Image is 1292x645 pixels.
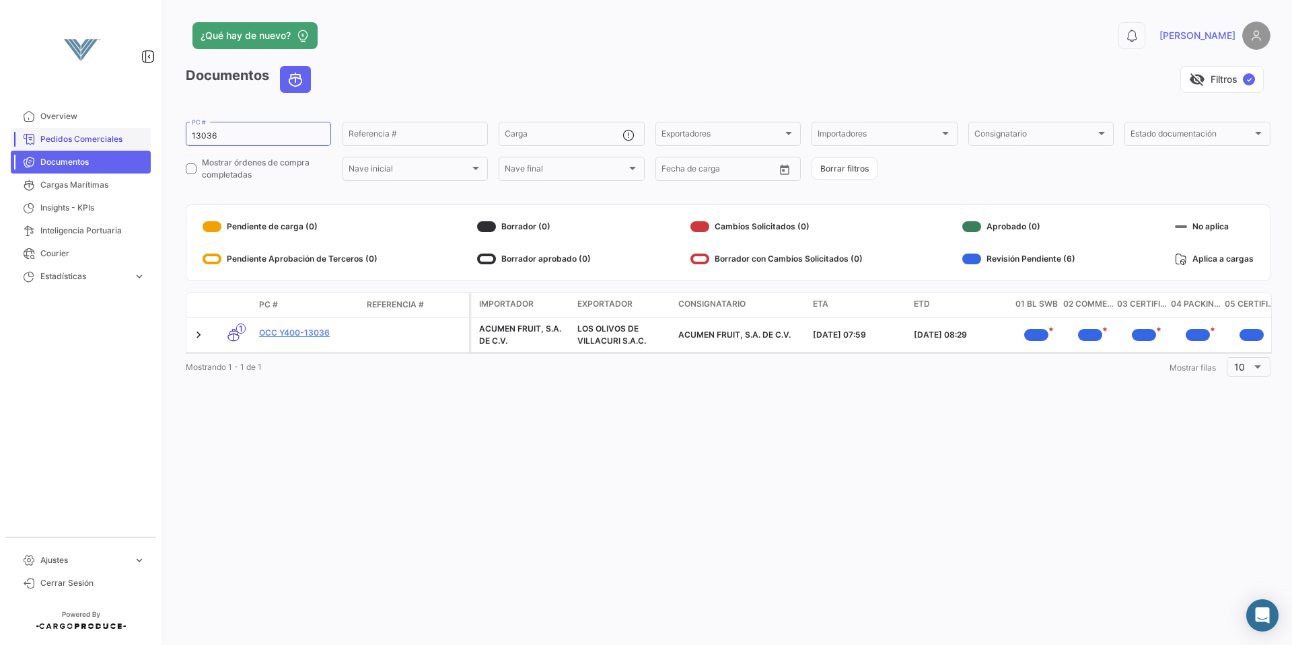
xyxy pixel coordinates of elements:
[914,298,930,310] span: ETD
[1159,29,1235,42] span: [PERSON_NAME]
[678,298,746,310] span: Consignatario
[1246,599,1279,632] div: Abrir Intercom Messenger
[1175,216,1254,237] div: No aplica
[1243,73,1255,85] span: ✓
[186,66,315,93] h3: Documentos
[1015,298,1058,311] span: 01 BL SWB
[1225,298,1279,311] span: 05 CERTIFICADO FITOSANITARIO, CERTIFICADO DE CARGA Y CALIBRACIÓN Y CARTA AL CAPITÁN
[192,22,318,49] button: ¿Qué hay de nuevo?
[349,166,470,176] span: Nave inicial
[962,216,1075,237] div: Aprobado (0)
[813,298,828,310] span: ETA
[812,157,877,180] button: Borrar filtros
[133,270,145,282] span: expand_more
[186,362,262,372] span: Mostrando 1 - 1 de 1
[201,29,291,42] span: ¿Qué hay de nuevo?
[40,110,145,122] span: Overview
[1242,22,1270,50] img: placeholder-user.png
[47,16,114,83] img: vanguard-logo.png
[471,293,572,317] datatable-header-cell: Importador
[40,270,128,282] span: Estadísticas
[661,131,783,141] span: Exportadores
[1180,66,1264,93] button: visibility_offFiltros✓
[11,105,151,128] a: Overview
[1171,293,1225,317] datatable-header-cell: 04 Packing List
[1130,131,1252,141] span: Estado documentación
[818,131,939,141] span: Importadores
[11,242,151,265] a: Courier
[1009,293,1063,317] datatable-header-cell: 01 BL SWB
[1063,293,1117,317] datatable-header-cell: 02 COMMERCIAL INVOICE
[1117,293,1171,317] datatable-header-cell: 03 CERTIFICADO ORIGEN
[1117,298,1171,311] span: 03 CERTIFICADO ORIGEN
[40,248,145,260] span: Courier
[40,179,145,191] span: Cargas Marítimas
[690,216,863,237] div: Cambios Solicitados (0)
[690,248,863,270] div: Borrador con Cambios Solicitados (0)
[11,128,151,151] a: Pedidos Comerciales
[1175,248,1254,270] div: Aplica a cargas
[11,219,151,242] a: Inteligencia Portuaria
[203,216,378,237] div: Pendiente de carga (0)
[813,329,903,341] div: [DATE] 07:59
[695,166,749,176] input: Hasta
[1063,298,1117,311] span: 02 COMMERCIAL INVOICE
[962,248,1075,270] div: Revisión Pendiente (6)
[40,554,128,566] span: Ajustes
[908,293,1009,317] datatable-header-cell: ETD
[203,248,378,270] div: Pendiente Aprobación de Terceros (0)
[914,329,1004,341] div: [DATE] 08:29
[673,293,808,317] datatable-header-cell: Consignatario
[1171,298,1225,311] span: 04 Packing List
[661,166,686,176] input: Desde
[40,225,145,237] span: Inteligencia Portuaria
[367,299,424,311] span: Referencia #
[213,299,254,310] datatable-header-cell: Modo de Transporte
[775,159,795,180] button: Open calendar
[259,299,278,311] span: PC #
[477,216,591,237] div: Borrador (0)
[40,133,145,145] span: Pedidos Comerciales
[577,298,633,310] span: Exportador
[505,166,626,176] span: Nave final
[40,156,145,168] span: Documentos
[1225,293,1279,317] datatable-header-cell: 05 CERTIFICADO FITOSANITARIO, CERTIFICADO DE CARGA Y CALIBRACIÓN Y CARTA AL CAPITÁN
[1234,361,1245,373] span: 10
[479,298,534,310] span: Importador
[361,293,469,316] datatable-header-cell: Referencia #
[11,196,151,219] a: Insights - KPIs
[192,328,205,342] a: Expand/Collapse Row
[808,293,908,317] datatable-header-cell: ETA
[236,324,246,334] span: 1
[40,577,145,589] span: Cerrar Sesión
[40,202,145,214] span: Insights - KPIs
[479,323,567,347] div: ACUMEN FRUIT, S.A. DE C.V.
[1189,71,1205,87] span: visibility_off
[678,330,791,340] span: ACUMEN FRUIT, S.A. DE C.V.
[259,327,356,339] a: OCC Y400-13036
[572,293,673,317] datatable-header-cell: Exportador
[11,174,151,196] a: Cargas Marítimas
[133,554,145,566] span: expand_more
[254,293,361,316] datatable-header-cell: PC #
[974,131,1096,141] span: Consignatario
[281,67,310,92] button: Ocean
[1170,363,1216,373] span: Mostrar filas
[577,323,668,347] div: LOS OLIVOS DE VILLACURI S.A.C.
[202,157,331,181] span: Mostrar órdenes de compra completadas
[11,151,151,174] a: Documentos
[477,248,591,270] div: Borrador aprobado (0)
